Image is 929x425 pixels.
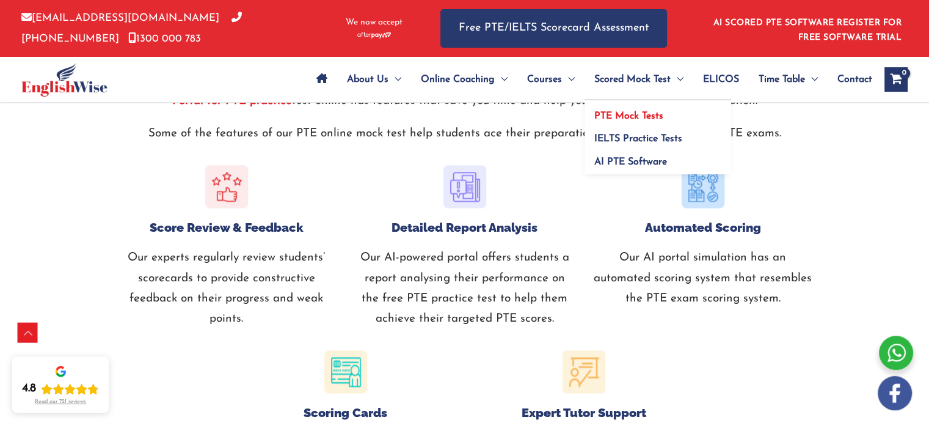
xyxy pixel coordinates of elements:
[35,399,86,405] div: Read our 721 reviews
[713,18,902,42] a: AI SCORED PTE SOFTWARE REGISTER FOR FREE SOFTWARE TRIAL
[594,157,667,167] span: AI PTE Software
[21,13,242,43] a: [PHONE_NUMBER]
[884,67,908,92] a: View Shopping Cart, empty
[128,34,201,44] a: 1300 000 783
[837,58,872,101] span: Contact
[337,58,411,101] a: About UsMenu Toggle
[594,134,682,144] span: IELTS Practice Tests
[411,58,517,101] a: Online CoachingMenu Toggle
[585,124,731,147] a: IELTS Practice Tests
[594,58,671,101] span: Scored Mock Test
[304,405,387,420] strong: Scoring Cards
[594,111,663,121] span: PTE Mock Tests
[355,248,575,329] p: Our AI-powered portal offers students a report analysing their performance on the free PTE practi...
[828,58,872,101] a: Contact
[357,32,391,39] img: Afterpay-Logo
[585,58,693,101] a: Scored Mock TestMenu Toggle
[172,75,801,107] a: AI-Powered Portal for PTE practice
[117,248,337,329] p: Our experts regularly review students’ scorecards to provide constructive feedback on their progr...
[421,58,495,101] span: Online Coaching
[22,382,36,396] div: 4.8
[559,347,608,396] img: Expert Tutor Support
[527,58,562,101] span: Courses
[703,58,739,101] span: ELICOS
[679,162,727,211] img: Automated Scoring
[517,58,585,101] a: CoursesMenu Toggle
[347,58,388,101] span: About Us
[805,58,818,101] span: Menu Toggle
[495,58,508,101] span: Menu Toggle
[585,146,731,174] a: AI PTE Software
[21,13,219,23] a: [EMAIL_ADDRESS][DOMAIN_NAME]
[21,63,107,97] img: cropped-ew-logo
[585,100,731,124] a: PTE Mock Tests
[440,162,489,211] img: Detailed Report Analysis
[307,58,872,101] nav: Site Navigation: Main Menu
[593,248,813,309] p: Our AI portal simulation has an automated scoring system that resembles the PTE exam scoring system.
[645,220,761,235] strong: Automated Scoring
[749,58,828,101] a: Time TableMenu Toggle
[117,124,813,144] p: Some of the features of our PTE online mock test help students ace their preparation and score we...
[150,220,304,235] strong: Score Review & Feedback
[321,347,370,396] img: Scoring Cards
[671,58,683,101] span: Menu Toggle
[346,17,403,29] span: We now accept
[759,58,805,101] span: Time Table
[878,376,912,410] img: white-facebook.png
[522,405,646,420] strong: Expert Tutor Support
[562,58,575,101] span: Menu Toggle
[706,9,908,48] aside: Header Widget 1
[22,382,99,396] div: Rating: 4.8 out of 5
[440,9,667,48] a: Free PTE/IELTS Scorecard Assessment
[392,220,537,235] strong: Detailed Report Analysis
[693,58,749,101] a: ELICOS
[388,58,401,101] span: Menu Toggle
[202,162,251,211] img: Score Review & Feedback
